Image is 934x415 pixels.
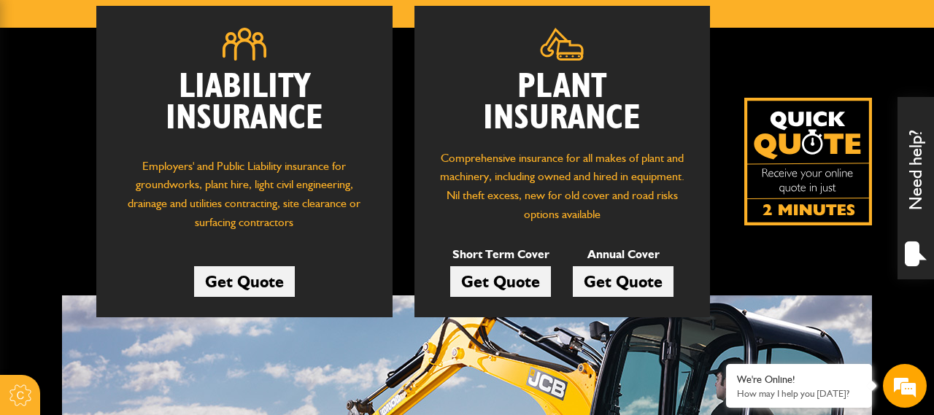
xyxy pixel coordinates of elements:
p: How may I help you today? [737,388,861,399]
div: Need help? [898,97,934,279]
h2: Liability Insurance [118,71,371,142]
h2: Plant Insurance [436,71,689,134]
p: Short Term Cover [450,245,551,264]
p: Annual Cover [573,245,674,264]
img: Quick Quote [744,98,872,225]
a: Get Quote [450,266,551,297]
div: We're Online! [737,373,861,386]
a: Get your insurance quote isn just 2-minutes [744,98,872,225]
p: Comprehensive insurance for all makes of plant and machinery, including owned and hired in equipm... [436,149,689,223]
a: Get Quote [194,266,295,297]
a: Get Quote [573,266,674,297]
p: Employers' and Public Liability insurance for groundworks, plant hire, light civil engineering, d... [118,157,371,239]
